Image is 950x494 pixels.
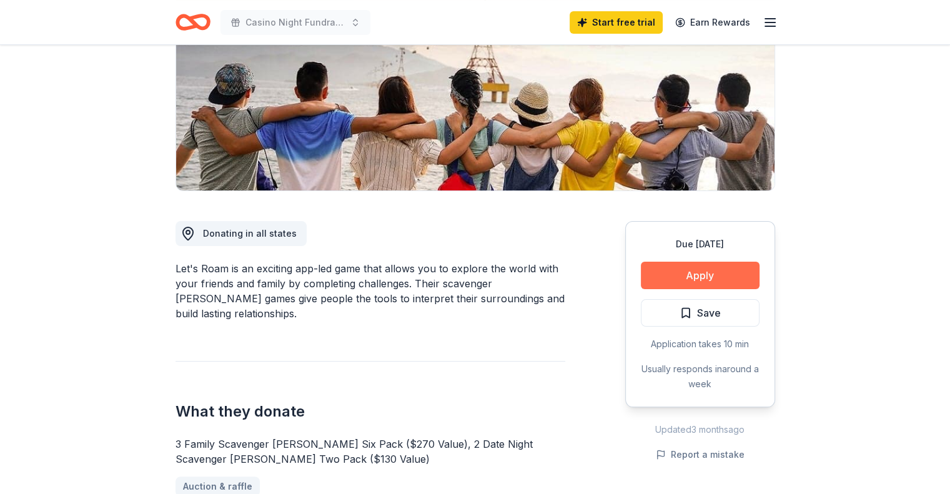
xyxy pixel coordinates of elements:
[668,11,758,34] a: Earn Rewards
[641,237,760,252] div: Due [DATE]
[203,228,297,239] span: Donating in all states
[176,261,565,321] div: Let's Roam is an exciting app-led game that allows you to explore the world with your friends and...
[245,15,345,30] span: Casino Night Fundraiser
[176,437,565,467] div: 3 Family Scavenger [PERSON_NAME] Six Pack ($270 Value), 2 Date Night Scavenger [PERSON_NAME] Two ...
[176,7,210,37] a: Home
[641,262,760,289] button: Apply
[625,422,775,437] div: Updated 3 months ago
[697,305,721,321] span: Save
[641,299,760,327] button: Save
[176,402,565,422] h2: What they donate
[656,447,745,462] button: Report a mistake
[641,337,760,352] div: Application takes 10 min
[641,362,760,392] div: Usually responds in around a week
[220,10,370,35] button: Casino Night Fundraiser
[570,11,663,34] a: Start free trial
